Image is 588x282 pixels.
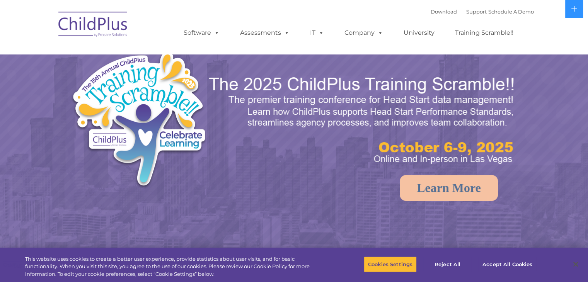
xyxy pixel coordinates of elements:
a: IT [302,25,332,41]
a: Assessments [232,25,297,41]
img: ChildPlus by Procare Solutions [55,6,132,45]
button: Accept All Cookies [478,256,537,272]
font: | [431,8,534,15]
a: Support [466,8,487,15]
a: Download [431,8,457,15]
button: Reject All [423,256,472,272]
div: This website uses cookies to create a better user experience, provide statistics about user visit... [25,255,324,278]
a: Learn More [400,175,498,201]
span: Phone number [107,83,140,88]
span: Last name [107,51,131,57]
a: Company [337,25,391,41]
button: Close [567,256,584,273]
a: Training Scramble!! [447,25,521,41]
a: Schedule A Demo [488,8,534,15]
button: Cookies Settings [364,256,417,272]
a: University [396,25,442,41]
a: Software [176,25,227,41]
